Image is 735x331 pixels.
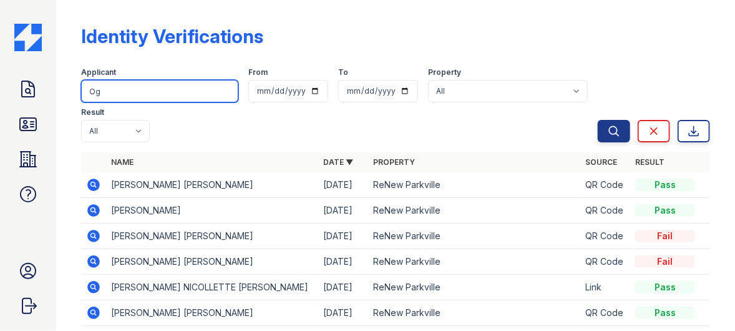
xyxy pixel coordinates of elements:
div: Pass [635,281,695,294]
td: [PERSON_NAME] [106,198,318,224]
td: [PERSON_NAME] [PERSON_NAME] [106,172,318,198]
div: Fail [635,230,695,242]
label: From [248,67,268,77]
td: [DATE] [318,198,368,224]
td: QR Code [580,249,630,275]
td: [DATE] [318,300,368,326]
input: Search by name or phone number [81,80,238,102]
a: Name [111,157,134,167]
label: Result [81,107,104,117]
td: QR Code [580,224,630,249]
td: [PERSON_NAME] [PERSON_NAME] [106,224,318,249]
td: ReNew Parkville [368,275,580,300]
td: ReNew Parkville [368,249,580,275]
td: [PERSON_NAME] [PERSON_NAME] [106,300,318,326]
td: QR Code [580,172,630,198]
td: ReNew Parkville [368,300,580,326]
a: Property [373,157,415,167]
div: Pass [635,307,695,319]
td: Link [580,275,630,300]
label: Applicant [81,67,116,77]
label: To [338,67,348,77]
label: Property [428,67,461,77]
td: [DATE] [318,172,368,198]
td: [PERSON_NAME] NICOLLETTE [PERSON_NAME] [106,275,318,300]
a: Result [635,157,664,167]
div: Pass [635,204,695,217]
td: QR Code [580,198,630,224]
div: Pass [635,179,695,191]
td: QR Code [580,300,630,326]
img: CE_Icon_Blue-c292c112584629df590d857e76928e9f676e5b41ef8f769ba2f05ee15b207248.png [14,24,42,51]
td: [DATE] [318,224,368,249]
td: [PERSON_NAME] [PERSON_NAME] [106,249,318,275]
td: ReNew Parkville [368,172,580,198]
div: Fail [635,255,695,268]
td: ReNew Parkville [368,198,580,224]
div: Identity Verifications [81,25,263,47]
td: [DATE] [318,249,368,275]
td: [DATE] [318,275,368,300]
a: Date ▼ [323,157,353,167]
td: ReNew Parkville [368,224,580,249]
a: Source [585,157,617,167]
